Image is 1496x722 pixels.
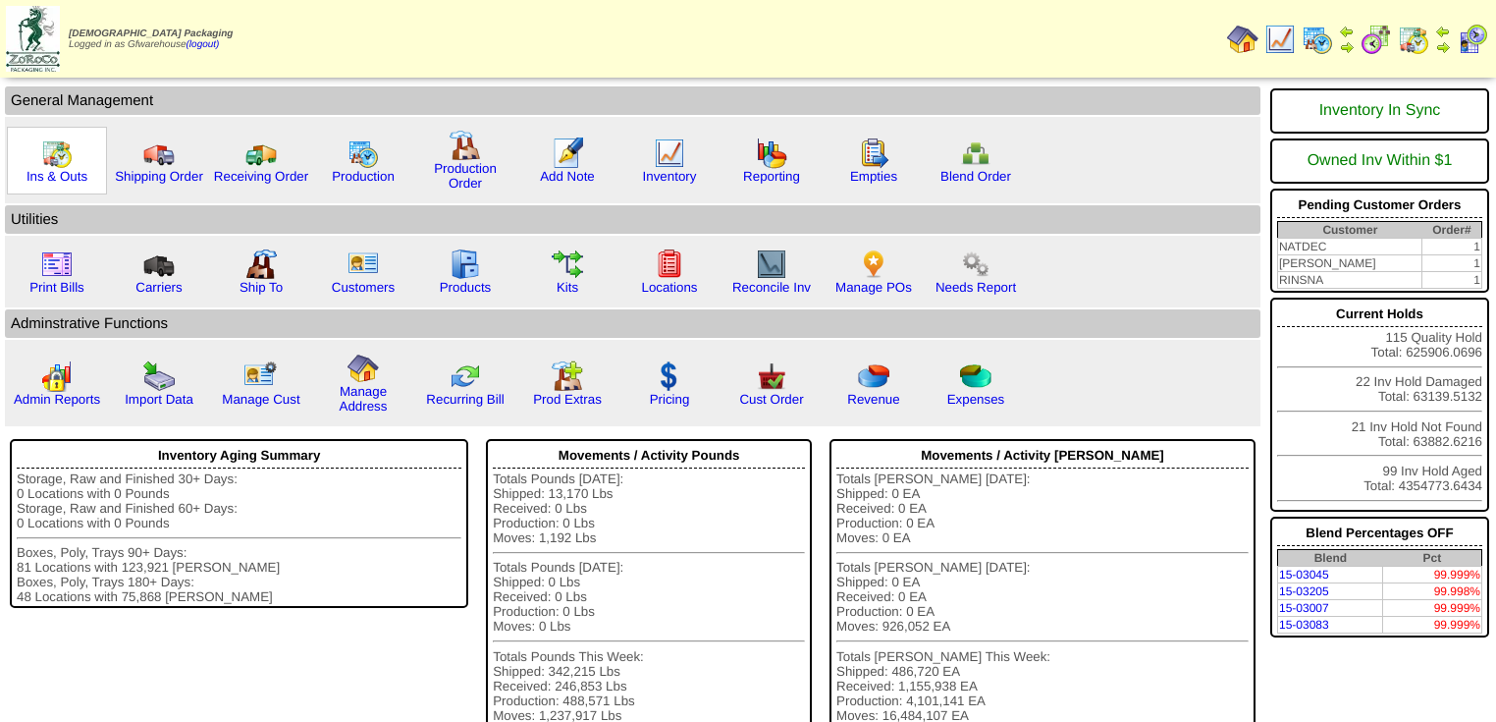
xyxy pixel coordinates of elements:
img: zoroco-logo-small.webp [6,6,60,72]
a: Locations [641,280,697,295]
img: graph.gif [756,138,787,169]
td: 1 [1422,255,1482,272]
div: Owned Inv Within $1 [1277,142,1482,180]
img: pie_chart2.png [960,361,991,392]
a: Print Bills [29,280,84,295]
a: Empties [850,169,897,184]
img: managecust.png [243,361,280,392]
img: arrowright.gif [1339,39,1355,55]
td: 1 [1422,272,1482,289]
div: Inventory In Sync [1277,92,1482,130]
div: Pending Customer Orders [1277,193,1482,218]
a: Kits [557,280,578,295]
td: 99.998% [1383,583,1482,600]
img: arrowleft.gif [1339,24,1355,39]
a: Products [440,280,492,295]
a: Recurring Bill [426,392,504,407]
div: Movements / Activity [PERSON_NAME] [836,443,1249,469]
a: Shipping Order [115,169,203,184]
img: factory2.gif [245,249,277,280]
img: calendarcustomer.gif [1457,24,1488,55]
a: 15-03045 [1279,568,1329,582]
img: dollar.gif [654,361,685,392]
img: cabinet.gif [450,249,481,280]
a: Reconcile Inv [732,280,811,295]
a: Carriers [135,280,182,295]
a: Inventory [643,169,697,184]
img: workflow.gif [552,249,583,280]
a: Pricing [650,392,690,407]
img: arrowleft.gif [1435,24,1451,39]
a: 15-03007 [1279,601,1329,615]
img: orders.gif [552,138,583,169]
td: 99.999% [1383,617,1482,634]
img: workflow.png [960,249,991,280]
a: Ship To [240,280,283,295]
a: 15-03083 [1279,618,1329,632]
a: Import Data [125,392,193,407]
img: graph2.png [41,361,73,392]
a: Add Note [540,169,595,184]
a: Needs Report [935,280,1016,295]
img: calendarprod.gif [1302,24,1333,55]
img: reconcile.gif [450,361,481,392]
img: network.png [960,138,991,169]
td: Adminstrative Functions [5,309,1260,338]
a: Ins & Outs [27,169,87,184]
img: workorder.gif [858,138,889,169]
a: Blend Order [940,169,1011,184]
img: calendarinout.gif [1398,24,1429,55]
img: home.gif [347,353,379,384]
td: 99.999% [1383,567,1482,583]
a: Manage Cust [222,392,299,407]
div: 115 Quality Hold Total: 625906.0696 22 Inv Hold Damaged Total: 63139.5132 21 Inv Hold Not Found T... [1270,298,1489,512]
a: Manage POs [835,280,912,295]
img: arrowright.gif [1435,39,1451,55]
img: cust_order.png [756,361,787,392]
div: Movements / Activity Pounds [493,443,805,469]
img: line_graph.gif [654,138,685,169]
td: Utilities [5,205,1260,234]
div: Storage, Raw and Finished 30+ Days: 0 Locations with 0 Pounds Storage, Raw and Finished 60+ Days:... [17,472,461,604]
th: Customer [1277,222,1421,239]
a: (logout) [187,39,220,50]
td: 99.999% [1383,600,1482,617]
img: line_graph.gif [1264,24,1296,55]
td: General Management [5,86,1260,115]
img: calendarprod.gif [347,138,379,169]
th: Blend [1277,550,1382,567]
img: import.gif [143,361,175,392]
a: Prod Extras [533,392,602,407]
img: prodextras.gif [552,361,583,392]
img: truck3.gif [143,249,175,280]
img: customers.gif [347,249,379,280]
img: factory.gif [450,130,481,161]
img: calendarblend.gif [1361,24,1392,55]
div: Current Holds [1277,302,1482,327]
a: Expenses [947,392,1005,407]
span: [DEMOGRAPHIC_DATA] Packaging [69,28,233,39]
a: Production Order [434,161,497,191]
a: Admin Reports [14,392,100,407]
a: Manage Address [340,384,388,414]
td: NATDEC [1277,239,1421,255]
img: locations.gif [654,249,685,280]
td: 1 [1422,239,1482,255]
img: truck.gif [143,138,175,169]
td: [PERSON_NAME] [1277,255,1421,272]
th: Order# [1422,222,1482,239]
a: Cust Order [739,392,803,407]
a: Production [332,169,395,184]
img: invoice2.gif [41,249,73,280]
th: Pct [1383,550,1482,567]
img: calendarinout.gif [41,138,73,169]
div: Blend Percentages OFF [1277,521,1482,546]
a: Revenue [847,392,899,407]
a: Customers [332,280,395,295]
td: RINSNA [1277,272,1421,289]
div: Inventory Aging Summary [17,443,461,469]
img: home.gif [1227,24,1258,55]
img: line_graph2.gif [756,249,787,280]
img: truck2.gif [245,138,277,169]
span: Logged in as Gfwarehouse [69,28,233,50]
